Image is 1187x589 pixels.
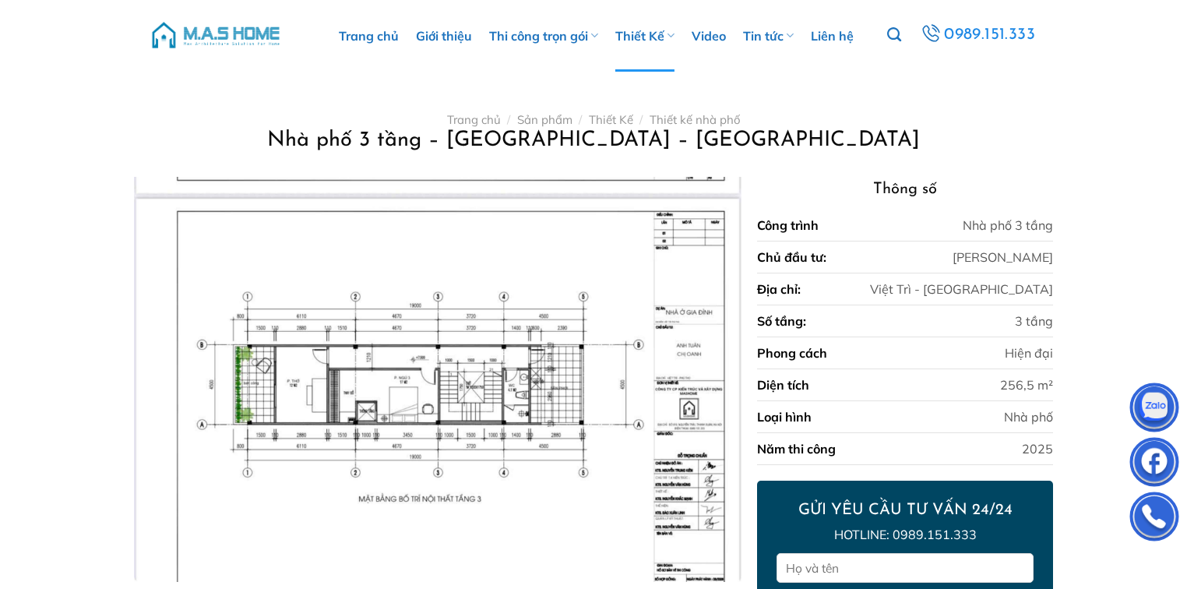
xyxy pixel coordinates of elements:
[777,553,1034,584] input: Họ và tên
[757,376,809,394] div: Diện tích
[757,280,801,298] div: Địa chỉ:
[757,248,826,266] div: Chủ đầu tư:
[579,112,582,127] span: /
[517,112,572,127] a: Sản phẩm
[757,312,806,330] div: Số tầng:
[650,112,741,127] a: Thiết kế nhà phố
[777,500,1034,520] h2: GỬI YÊU CẦU TƯ VẤN 24/24
[953,248,1053,266] div: [PERSON_NAME]
[777,525,1034,545] p: Hotline: 0989.151.333
[1005,344,1053,362] div: Hiện đại
[1015,312,1053,330] div: 3 tầng
[1000,376,1053,394] div: 256,5 m²
[757,216,819,235] div: Công trình
[870,280,1053,298] div: Việt Trì - [GEOGRAPHIC_DATA]
[153,127,1035,154] h1: Nhà phố 3 tầng – [GEOGRAPHIC_DATA] – [GEOGRAPHIC_DATA]
[507,112,510,127] span: /
[589,112,633,127] a: Thiết Kế
[639,112,643,127] span: /
[134,177,741,582] img: Nhà phố 3 tầng - Anh Tuân - Phú Thọ 1
[887,19,901,51] a: Tìm kiếm
[757,344,827,362] div: Phong cách
[963,216,1053,235] div: Nhà phố 3 tầng
[1131,386,1178,433] img: Zalo
[757,439,836,458] div: Năm thi công
[757,177,1053,202] h3: Thông số
[150,12,282,58] img: M.A.S HOME – Tổng Thầu Thiết Kế Và Xây Nhà Trọn Gói
[918,21,1037,49] a: 0989.151.333
[1022,439,1053,458] div: 2025
[1131,496,1178,542] img: Phone
[757,407,812,426] div: Loại hình
[1131,441,1178,488] img: Facebook
[1004,407,1053,426] div: Nhà phố
[944,22,1035,48] span: 0989.151.333
[447,112,501,127] a: Trang chủ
